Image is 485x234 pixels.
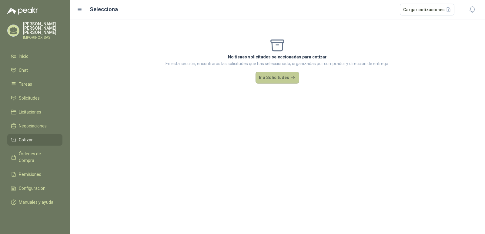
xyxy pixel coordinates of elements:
a: Solicitudes [7,92,62,104]
a: Remisiones [7,169,62,180]
button: Cargar cotizaciones [400,4,455,16]
span: Licitaciones [19,109,41,115]
span: Inicio [19,53,28,60]
a: Inicio [7,51,62,62]
span: Manuales y ayuda [19,199,53,206]
a: Manuales y ayuda [7,196,62,208]
span: Solicitudes [19,95,40,101]
span: Negociaciones [19,123,47,129]
a: Licitaciones [7,106,62,118]
button: Ir a Solicitudes [256,72,299,84]
p: [PERSON_NAME] [PERSON_NAME] [PERSON_NAME] [23,22,62,35]
a: Negociaciones [7,120,62,132]
p: No tienes solicitudes seleccionadas para cotizar [166,54,389,60]
a: Chat [7,64,62,76]
span: Chat [19,67,28,74]
span: Órdenes de Compra [19,150,57,164]
a: Órdenes de Compra [7,148,62,166]
span: Tareas [19,81,32,87]
p: IMPORINOX SAS [23,36,62,39]
h2: Selecciona [90,5,118,14]
p: En esta sección, encontrarás las solicitudes que has seleccionado, organizadas por comprador y di... [166,60,389,67]
a: Configuración [7,183,62,194]
span: Configuración [19,185,45,192]
span: Remisiones [19,171,41,178]
a: Cotizar [7,134,62,146]
img: Logo peakr [7,7,38,15]
span: Cotizar [19,137,33,143]
a: Tareas [7,78,62,90]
